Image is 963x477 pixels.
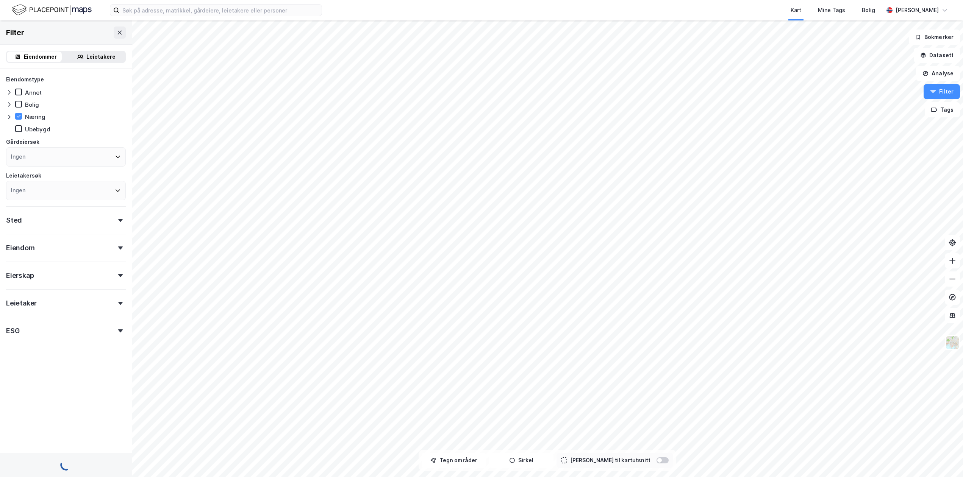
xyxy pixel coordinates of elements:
iframe: Chat Widget [925,441,963,477]
img: logo.f888ab2527a4732fd821a326f86c7f29.svg [12,3,92,17]
div: [PERSON_NAME] [896,6,939,15]
div: Bolig [862,6,875,15]
div: Kart [791,6,801,15]
div: Mine Tags [818,6,845,15]
input: Søk på adresse, matrikkel, gårdeiere, leietakere eller personer [119,5,322,16]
